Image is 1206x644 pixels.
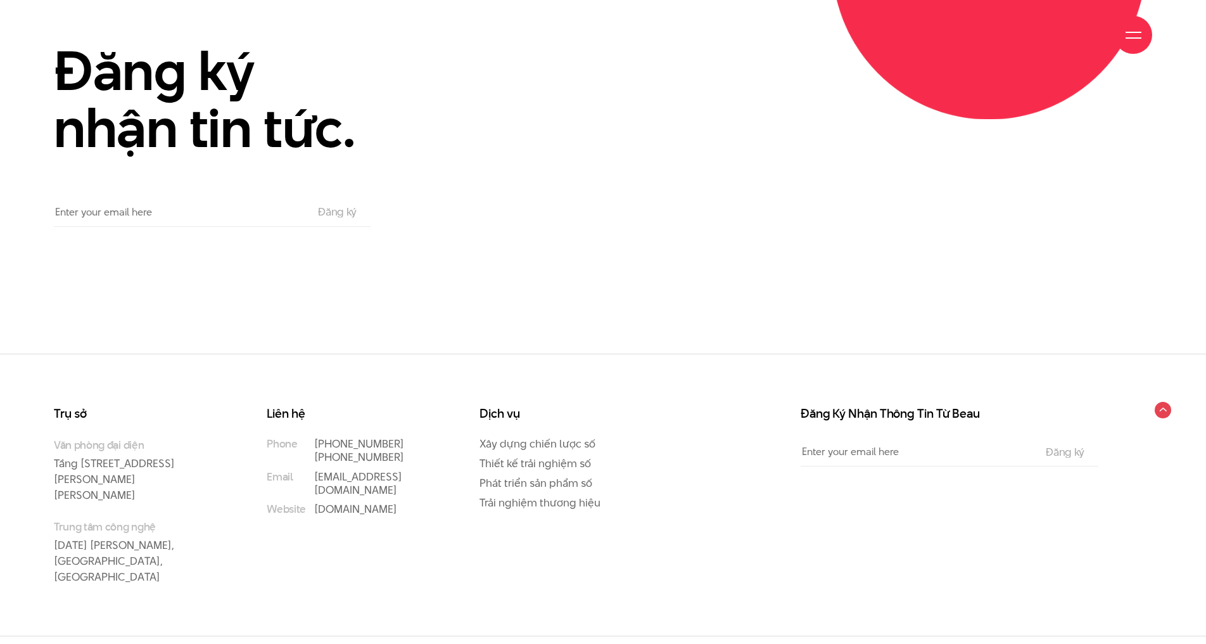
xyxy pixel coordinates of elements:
[267,408,429,420] h3: Liên hệ
[479,436,595,451] a: Xây dựng chiến lược số
[54,437,216,503] p: Tầng [STREET_ADDRESS][PERSON_NAME][PERSON_NAME]
[314,436,404,451] a: [PHONE_NUMBER]
[54,519,216,534] small: Trung tâm công nghệ
[314,449,404,465] a: [PHONE_NUMBER]
[267,503,306,516] small: Website
[1042,446,1088,458] input: Đăng ký
[314,206,360,217] input: Đăng ký
[54,519,216,585] p: [DATE] [PERSON_NAME], [GEOGRAPHIC_DATA], [GEOGRAPHIC_DATA]
[801,408,1098,420] h3: Đăng Ký Nhận Thông Tin Từ Beau
[479,495,600,510] a: Trải nghiệm thương hiệu
[54,198,304,226] input: Enter your email here
[479,475,592,491] a: Phát triển sản phẩm số
[479,456,591,471] a: Thiết kế trải nghiệm số
[54,408,216,420] h3: Trụ sở
[479,408,642,420] h3: Dịch vụ
[267,470,293,484] small: Email
[314,501,397,517] a: [DOMAIN_NAME]
[314,469,402,498] a: [EMAIL_ADDRESS][DOMAIN_NAME]
[801,437,1032,466] input: Enter your email here
[54,437,216,453] small: Văn phòng đại diện
[54,42,399,157] h2: Đăng ký nhận tin tức.
[267,437,297,451] small: Phone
